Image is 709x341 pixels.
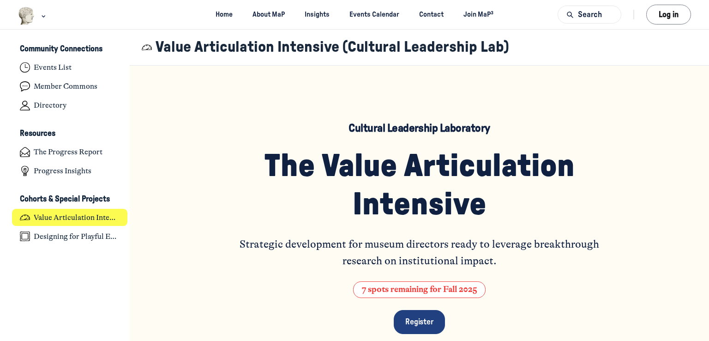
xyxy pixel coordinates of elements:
button: Log in [646,5,691,24]
button: Cohorts & Special ProjectsCollapse space [12,191,128,207]
a: Contact [411,6,452,23]
span: 7 spots remaining for Fall 2025 [362,284,477,294]
h1: Value Articulation Intensive (Cultural Leadership Lab) [156,38,509,56]
span: Register [405,318,433,326]
h4: The Progress Report [34,147,102,157]
h4: Directory [34,101,66,110]
span: Strategic development for museum directors ready to leverage breakthrough research on institution... [240,238,601,267]
h3: Resources [20,129,55,139]
span: Cultural Leadership Laboratory [348,123,490,134]
h3: Cohorts & Special Projects [20,195,110,204]
a: Designing for Playful Engagement [12,228,128,245]
a: Events Calendar [342,6,408,23]
h4: Member Commons [34,82,97,91]
h4: Designing for Playful Engagement [34,232,120,241]
a: Progress Insights [12,163,128,180]
header: Page Header [130,30,709,66]
h4: Progress Insights [34,166,91,176]
a: Insights [297,6,338,23]
a: Join MaP³ [456,6,502,23]
a: Member Commons [12,78,128,95]
img: Museums as Progress logo [18,7,35,25]
a: Directory [12,97,128,114]
a: The Progress Report [12,144,128,161]
h3: Community Connections [20,44,102,54]
a: Register [394,310,445,334]
a: Value Articulation Intensive (Cultural Leadership Lab) [12,209,128,226]
button: Community ConnectionsCollapse space [12,42,128,57]
a: Home [207,6,240,23]
button: ResourcesCollapse space [12,126,128,142]
button: Museums as Progress logo [18,6,48,26]
button: Search [558,6,621,24]
a: About MaP [245,6,293,23]
span: The Value Articulation Intensive [264,150,581,220]
a: Events List [12,59,128,76]
h4: Events List [34,63,72,72]
h4: Value Articulation Intensive (Cultural Leadership Lab) [34,213,120,222]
